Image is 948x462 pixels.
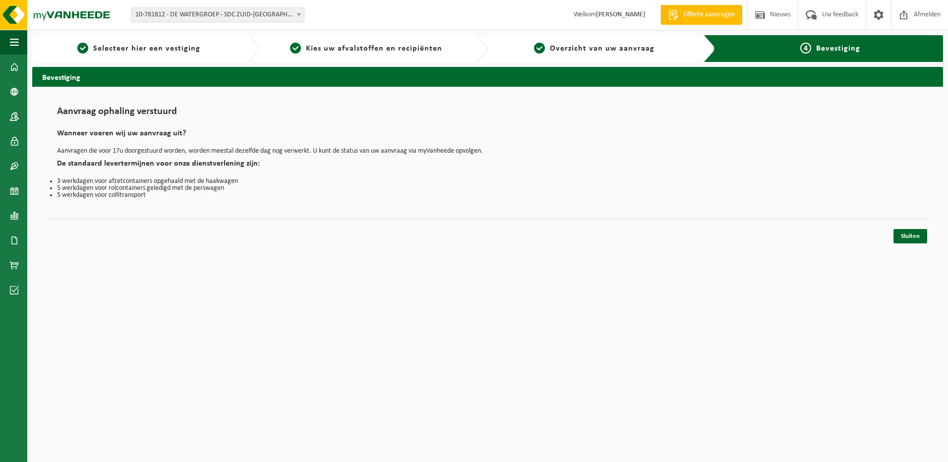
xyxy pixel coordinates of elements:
a: 2Kies uw afvalstoffen en recipiënten [265,43,468,55]
span: 4 [800,43,811,54]
a: 1Selecteer hier een vestiging [37,43,240,55]
li: 5 werkdagen voor collitransport [57,192,918,199]
li: 3 werkdagen voor afzetcontainers opgehaald met de haakwagen [57,178,918,185]
span: Offerte aanvragen [681,10,737,20]
a: Sluiten [893,229,927,243]
a: Offerte aanvragen [660,5,742,25]
span: 3 [534,43,545,54]
li: 5 werkdagen voor rolcontainers geledigd met de perswagen [57,185,918,192]
h2: De standaard levertermijnen voor onze dienstverlening zijn: [57,160,918,173]
a: 3Overzicht van uw aanvraag [493,43,696,55]
span: 2 [290,43,301,54]
h2: Wanneer voeren wij uw aanvraag uit? [57,129,918,143]
span: Kies uw afvalstoffen en recipiënten [306,45,442,53]
span: 10-781812 - DE WATERGROEP - SDC ZUID-MOORSELE - MOORSELE [131,7,304,22]
h2: Bevestiging [32,67,943,86]
strong: [PERSON_NAME] [596,11,646,18]
span: 1 [77,43,88,54]
p: Aanvragen die voor 17u doorgestuurd worden, worden meestal dezelfde dag nog verwerkt. U kunt de s... [57,148,918,155]
span: Bevestiging [816,45,860,53]
span: Overzicht van uw aanvraag [550,45,654,53]
span: 10-781812 - DE WATERGROEP - SDC ZUID-MOORSELE - MOORSELE [131,8,304,22]
h1: Aanvraag ophaling verstuurd [57,107,918,122]
span: Selecteer hier een vestiging [93,45,200,53]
